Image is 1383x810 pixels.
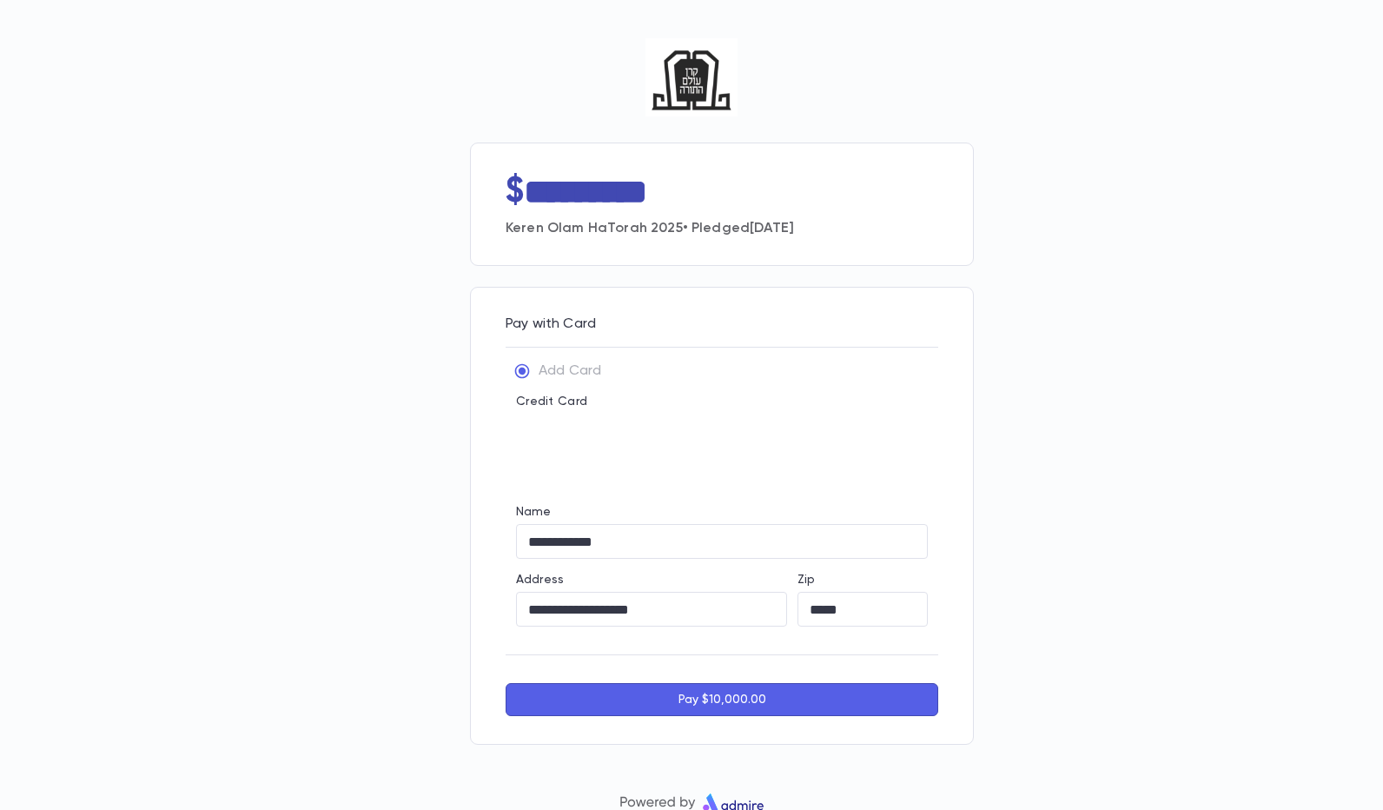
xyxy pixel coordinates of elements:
label: Zip [797,573,815,587]
p: Credit Card [516,395,928,408]
p: Pay with Card [506,315,938,333]
label: Name [516,505,552,519]
label: Address [516,573,564,587]
button: Pay $10,000.00 [506,683,938,716]
img: Keren Olam Hatorah [645,38,738,116]
p: Add Card [539,362,601,380]
p: $ [506,170,524,213]
p: Keren Olam HaTorah 2025 • Pledged [DATE] [506,213,938,237]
